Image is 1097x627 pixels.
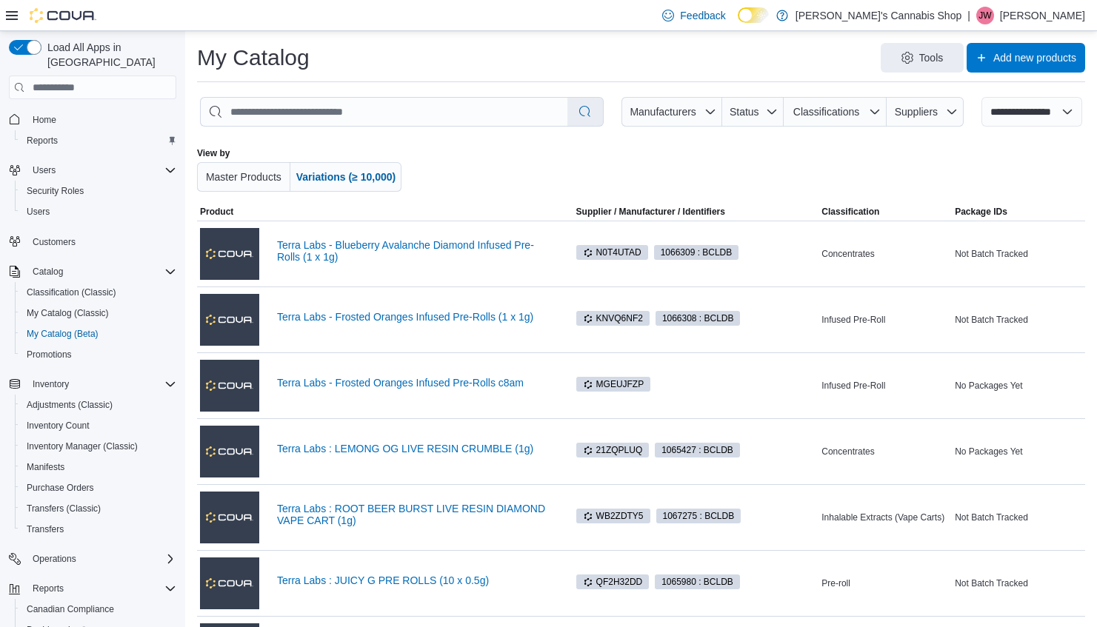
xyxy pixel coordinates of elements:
[818,574,952,592] div: Pre-roll
[27,349,72,361] span: Promotions
[200,426,259,477] img: Terra Labs : LEMONG OG LIVE RESIN CRUMBLE (1g)
[27,399,113,411] span: Adjustments (Classic)
[15,303,182,323] button: My Catalog (Classic)
[730,106,759,118] span: Status
[15,344,182,365] button: Promotions
[21,182,176,200] span: Security Roles
[27,206,50,218] span: Users
[27,482,94,494] span: Purchase Orders
[21,600,120,618] a: Canadian Compliance
[3,549,182,569] button: Operations
[200,294,259,346] img: Terra Labs - Frosted Oranges Infused Pre-Rolls (1 x 1g)
[583,246,641,259] span: N0T4UTAD
[3,374,182,395] button: Inventory
[21,203,56,221] a: Users
[15,519,182,540] button: Transfers
[27,375,176,393] span: Inventory
[33,266,63,278] span: Catalog
[955,206,1007,218] span: Package IDs
[21,304,176,322] span: My Catalog (Classic)
[583,443,643,457] span: 21ZQPLUQ
[27,461,64,473] span: Manifests
[784,97,887,127] button: Classifications
[576,509,650,523] span: WB2ZDTY5
[15,477,182,498] button: Purchase Orders
[27,580,70,597] button: Reports
[661,246,733,259] span: 1066309 : BCLDB
[21,600,176,618] span: Canadian Compliance
[21,479,176,497] span: Purchase Orders
[277,503,550,526] a: Terra Labs : ROOT BEER BURST LIVE RESIN DIAMOND VAPE CART (1g)
[21,304,115,322] a: My Catalog (Classic)
[3,108,182,130] button: Home
[33,164,56,176] span: Users
[200,557,259,609] img: Terra Labs : JUICY G PRE ROLLS (10 x 0.5g)
[656,1,731,30] a: Feedback
[881,43,964,73] button: Tools
[277,377,550,389] a: Terra Labs - Frosted Oranges Infused Pre-Rolls c8am
[27,328,99,340] span: My Catalog (Beta)
[290,162,402,192] button: Variations (≥ 10,000)
[952,509,1085,526] div: Not Batch Tracked
[21,437,176,455] span: Inventory Manager (Classic)
[21,203,176,221] span: Users
[21,325,176,343] span: My Catalog (Beta)
[27,286,116,298] span: Classification (Classic)
[1000,7,1085,24] p: [PERSON_NAME]
[15,130,182,151] button: Reports
[952,377,1085,395] div: No Packages Yet
[27,135,58,147] span: Reports
[656,509,741,523] span: 1067275 : BCLDB
[27,161,176,179] span: Users
[15,457,182,477] button: Manifests
[818,443,952,460] div: Concentrates
[21,346,176,363] span: Promotions
[27,110,176,128] span: Home
[662,312,734,325] span: 1066308 : BCLDB
[21,437,144,455] a: Inventory Manager (Classic)
[895,106,938,118] span: Suppliers
[15,181,182,201] button: Security Roles
[656,311,741,326] span: 1066308 : BCLDB
[27,263,176,281] span: Catalog
[21,458,70,476] a: Manifests
[583,378,644,391] span: MGEUJFZP
[818,377,952,395] div: Infused Pre-Roll
[821,206,879,218] span: Classification
[15,436,182,457] button: Inventory Manager (Classic)
[663,509,735,523] span: 1067275 : BCLDB
[15,395,182,415] button: Adjustments (Classic)
[197,147,230,159] label: View by
[21,182,90,200] a: Security Roles
[33,114,56,126] span: Home
[556,206,725,218] span: Supplier / Manufacturer / Identifiers
[680,8,725,23] span: Feedback
[952,245,1085,263] div: Not Batch Tracked
[952,311,1085,329] div: Not Batch Tracked
[30,8,96,23] img: Cova
[21,132,64,150] a: Reports
[15,282,182,303] button: Classification (Classic)
[33,583,64,594] span: Reports
[621,97,722,127] button: Manufacturers
[3,261,182,282] button: Catalog
[793,106,859,118] span: Classifications
[277,239,550,263] a: Terra Labs - Blueberry Avalanche Diamond Infused Pre-Rolls (1 x 1g)
[27,263,69,281] button: Catalog
[654,245,739,260] span: 1066309 : BCLDB
[197,162,290,192] button: Master Products
[21,479,100,497] a: Purchase Orders
[576,443,650,457] span: 21ZQPLUQ
[27,232,176,251] span: Customers
[661,575,733,589] span: 1065980 : BCLDB
[27,550,82,568] button: Operations
[796,7,961,24] p: [PERSON_NAME]'s Cannabis Shop
[21,396,119,414] a: Adjustments (Classic)
[197,43,310,73] h1: My Catalog
[583,312,643,325] span: KNVQ6NF2
[919,50,944,65] span: Tools
[33,378,69,390] span: Inventory
[27,503,101,514] span: Transfers (Classic)
[41,40,176,70] span: Load All Apps in [GEOGRAPHIC_DATA]
[3,231,182,252] button: Customers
